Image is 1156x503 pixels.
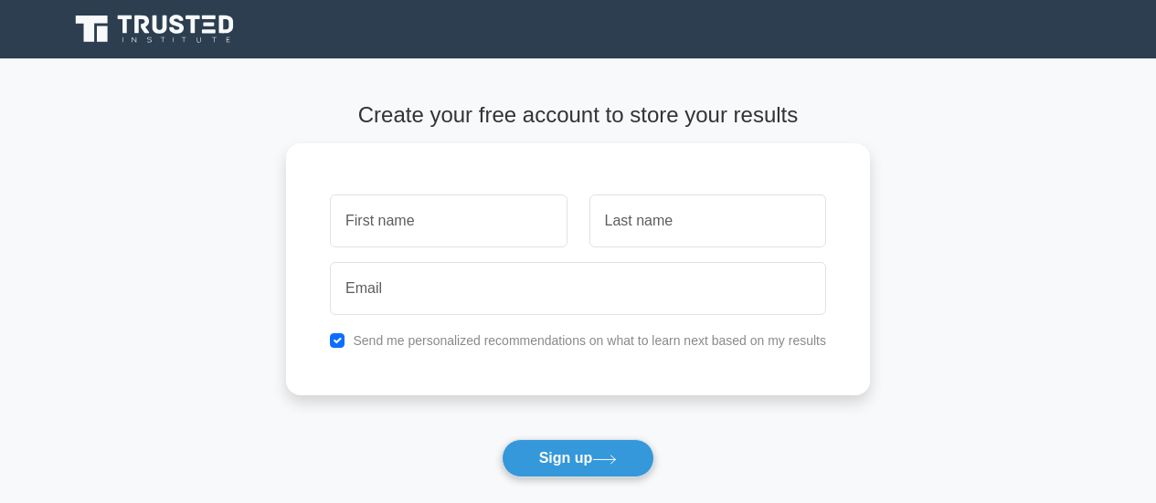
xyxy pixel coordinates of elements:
[353,333,826,348] label: Send me personalized recommendations on what to learn next based on my results
[330,194,567,247] input: First name
[589,194,826,247] input: Last name
[502,439,655,477] button: Sign up
[286,102,870,129] h4: Create your free account to store your results
[330,262,826,315] input: Email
